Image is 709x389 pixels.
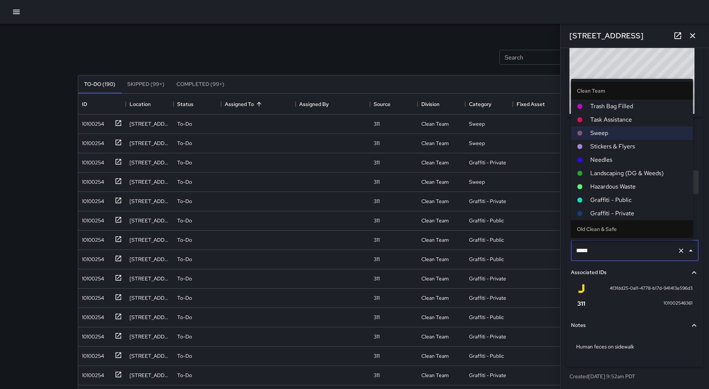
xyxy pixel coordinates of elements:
[421,159,449,166] div: Clean Team
[421,217,449,224] div: Clean Team
[421,275,449,282] div: Clean Team
[469,94,491,115] div: Category
[82,94,87,115] div: ID
[374,255,380,263] div: 311
[374,333,380,340] div: 311
[177,294,192,302] p: To-Do
[130,314,170,321] div: 1035 Market Street
[79,156,104,166] div: 10100254
[177,178,192,186] p: To-Do
[130,217,170,224] div: 1003 Market Street
[571,82,693,100] li: Clean Team
[254,99,264,109] button: Sort
[130,352,170,360] div: 1073 Market Street
[469,178,485,186] div: Sweep
[130,178,170,186] div: 174 6th Street
[79,195,104,205] div: 10100254
[173,94,221,115] div: Status
[421,178,449,186] div: Clean Team
[79,253,104,263] div: 10100254
[79,291,104,302] div: 10100254
[130,94,151,115] div: Location
[590,115,687,124] span: Task Assistance
[421,120,449,128] div: Clean Team
[418,94,465,115] div: Division
[421,139,449,147] div: Clean Team
[126,94,173,115] div: Location
[79,311,104,321] div: 10100254
[177,94,194,115] div: Status
[421,236,449,244] div: Clean Team
[374,217,380,224] div: 311
[469,217,504,224] div: Graffiti - Public
[130,236,170,244] div: 1003 Market Street
[177,197,192,205] p: To-Do
[513,94,561,115] div: Fixed Asset
[421,333,449,340] div: Clean Team
[469,236,504,244] div: Graffiti - Public
[590,182,687,191] span: Hazardous Waste
[374,294,380,302] div: 311
[177,217,192,224] p: To-Do
[421,197,449,205] div: Clean Team
[374,159,380,166] div: 311
[130,294,170,302] div: 1023 Market Street
[374,120,380,128] div: 311
[469,197,506,205] div: Graffiti - Private
[469,159,506,166] div: Graffiti - Private
[590,196,687,205] span: Graffiti - Public
[421,294,449,302] div: Clean Team
[590,142,687,151] span: Stickers & Flyers
[469,314,504,321] div: Graffiti - Public
[374,236,380,244] div: 311
[374,178,380,186] div: 311
[130,197,170,205] div: 969 Market Street
[225,94,254,115] div: Assigned To
[469,120,485,128] div: Sweep
[79,330,104,340] div: 10100254
[177,139,192,147] p: To-Do
[177,275,192,282] p: To-Do
[79,214,104,224] div: 10100254
[130,275,170,282] div: 1003 Market Street
[170,75,230,93] button: Completed (99+)
[421,94,440,115] div: Division
[590,102,687,111] span: Trash Bag Filled
[130,159,170,166] div: 1270 Mission Street
[469,294,506,302] div: Graffiti - Private
[177,236,192,244] p: To-Do
[421,255,449,263] div: Clean Team
[79,272,104,282] div: 10100254
[465,94,513,115] div: Category
[177,372,192,379] p: To-Do
[374,314,380,321] div: 311
[374,139,380,147] div: 311
[469,139,485,147] div: Sweep
[590,169,687,178] span: Landscaping (DG & Weeds)
[469,275,506,282] div: Graffiti - Private
[79,136,104,147] div: 10100254
[130,120,170,128] div: 43 11th Street
[130,372,170,379] div: 1073 Market Street
[590,129,687,138] span: Sweep
[590,209,687,218] span: Graffiti - Private
[79,369,104,379] div: 10100254
[517,94,545,115] div: Fixed Asset
[374,94,390,115] div: Source
[296,94,370,115] div: Assigned By
[177,333,192,340] p: To-Do
[177,159,192,166] p: To-Do
[79,233,104,244] div: 10100254
[299,94,329,115] div: Assigned By
[469,352,504,360] div: Graffiti - Public
[421,352,449,360] div: Clean Team
[469,372,506,379] div: Graffiti - Private
[590,240,687,249] span: Trash Bag Filled
[374,275,380,282] div: 311
[469,333,506,340] div: Graffiti - Private
[130,139,170,147] div: 950 Howard Street
[130,255,170,263] div: 1005 Market Street
[130,333,170,340] div: 1059 Market Street
[78,94,126,115] div: ID
[79,117,104,128] div: 10100254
